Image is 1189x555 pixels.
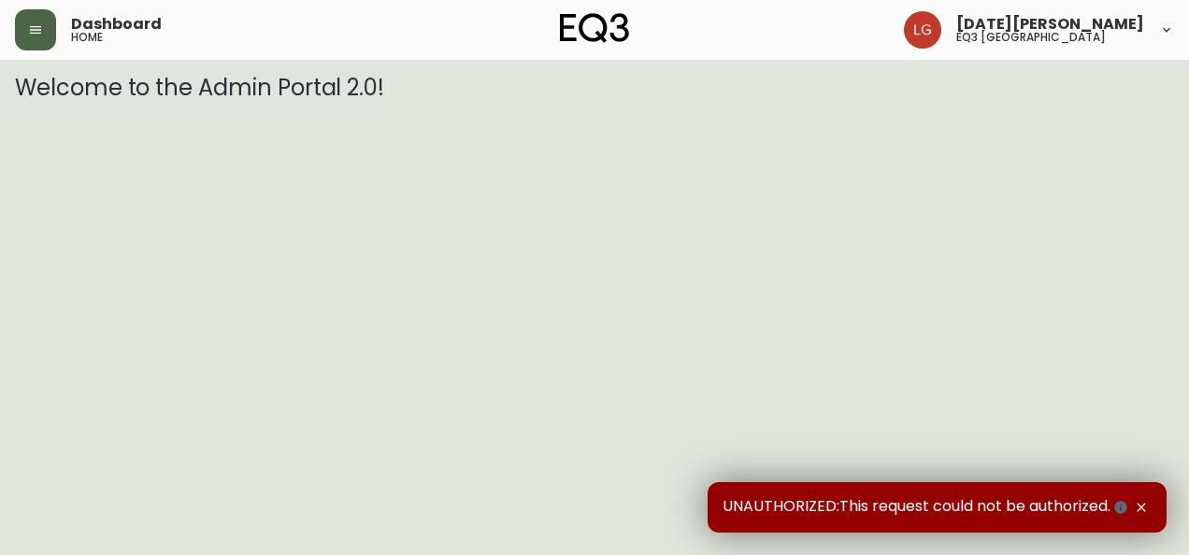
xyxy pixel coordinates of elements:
img: 2638f148bab13be18035375ceda1d187 [904,11,941,49]
img: logo [560,13,629,43]
h5: home [71,32,103,43]
span: Dashboard [71,17,162,32]
span: UNAUTHORIZED:This request could not be authorized. [723,497,1131,518]
h3: Welcome to the Admin Portal 2.0! [15,75,1174,101]
span: [DATE][PERSON_NAME] [956,17,1144,32]
h5: eq3 [GEOGRAPHIC_DATA] [956,32,1106,43]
